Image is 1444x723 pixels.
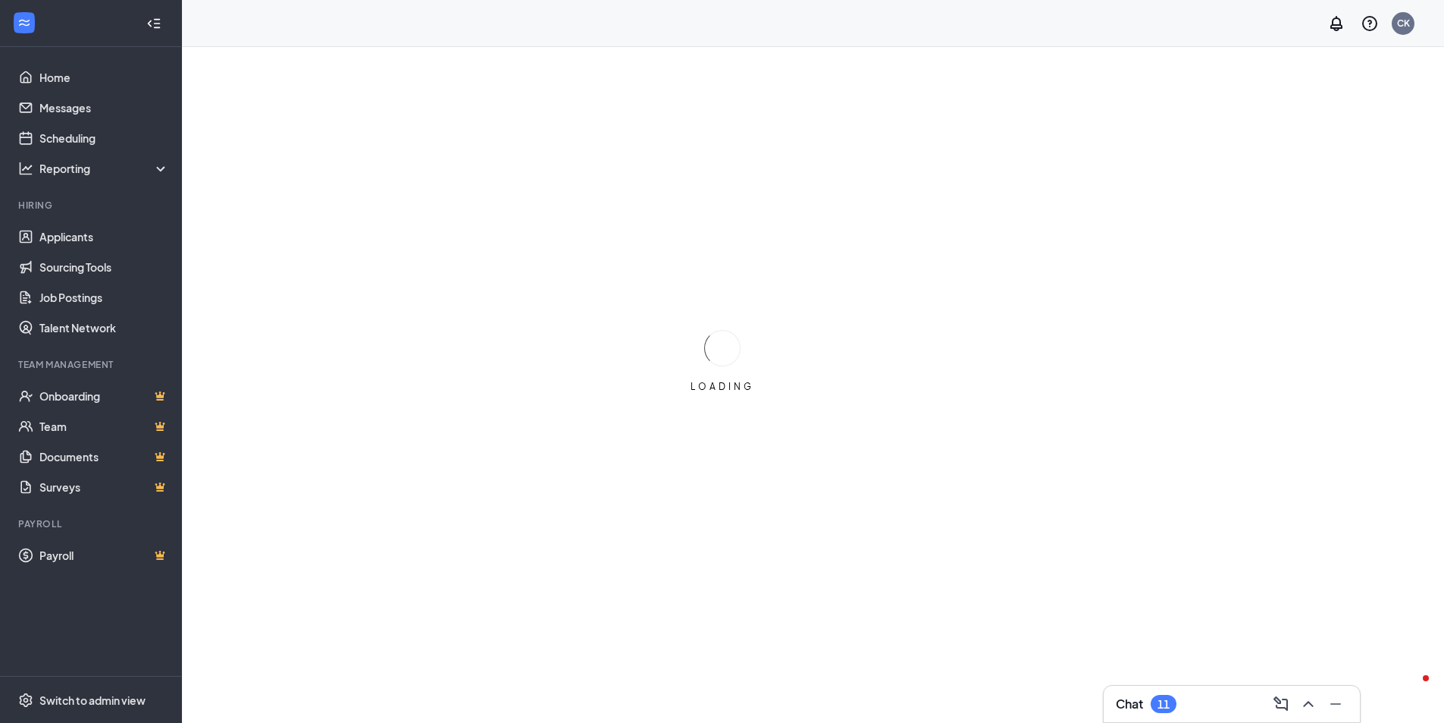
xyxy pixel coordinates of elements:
[17,15,32,30] svg: WorkstreamLogo
[1361,14,1379,33] svg: QuestionInfo
[39,411,169,442] a: TeamCrown
[1116,696,1143,712] h3: Chat
[18,517,166,530] div: Payroll
[18,693,33,708] svg: Settings
[1157,698,1170,711] div: 11
[39,123,169,153] a: Scheduling
[1272,695,1290,713] svg: ComposeMessage
[39,313,169,343] a: Talent Network
[18,161,33,176] svg: Analysis
[18,358,166,371] div: Team Management
[1299,695,1317,713] svg: ChevronUp
[39,282,169,313] a: Job Postings
[39,693,146,708] div: Switch to admin view
[1392,671,1429,708] iframe: Intercom live chat
[146,16,161,31] svg: Collapse
[1296,692,1320,716] button: ChevronUp
[684,380,760,393] div: LOADING
[1327,14,1345,33] svg: Notifications
[39,442,169,472] a: DocumentsCrown
[39,472,169,502] a: SurveysCrown
[1397,17,1410,30] div: CK
[18,199,166,212] div: Hiring
[39,540,169,571] a: PayrollCrown
[39,62,169,93] a: Home
[1327,695,1345,713] svg: Minimize
[39,252,169,282] a: Sourcing Tools
[39,161,170,176] div: Reporting
[39,381,169,411] a: OnboardingCrown
[1269,692,1293,716] button: ComposeMessage
[1323,692,1348,716] button: Minimize
[39,93,169,123] a: Messages
[39,222,169,252] a: Applicants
